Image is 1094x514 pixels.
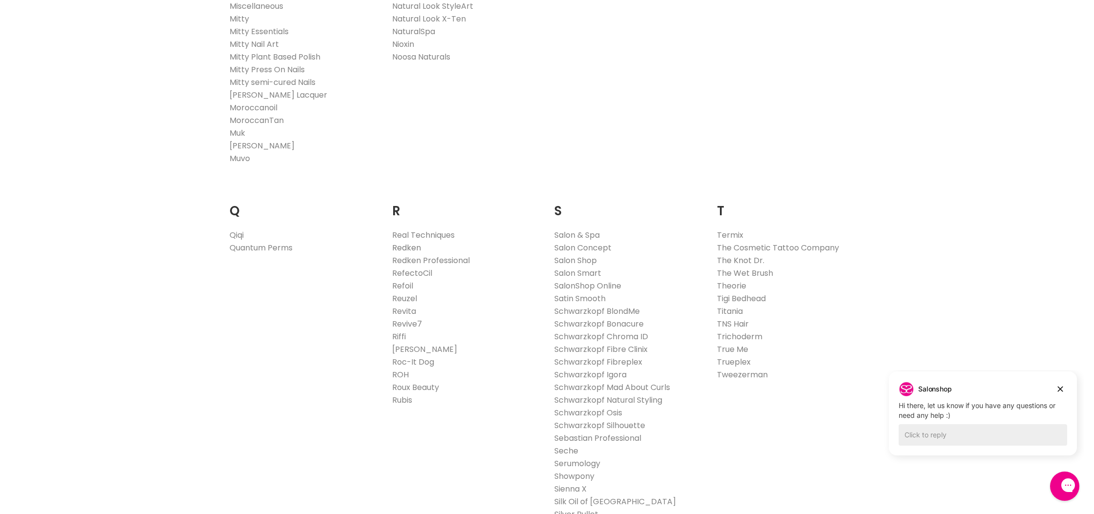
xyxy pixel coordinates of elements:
[392,306,416,317] a: Revita
[554,471,594,482] a: Showpony
[392,267,432,279] a: RefectoCil
[230,102,277,113] a: Moroccanoil
[554,483,587,494] a: Sienna X
[554,331,648,342] a: Schwarzkopf Chroma ID
[554,188,702,221] h2: S
[230,188,378,221] h2: Q
[392,382,439,393] a: Roux Beauty
[717,356,751,368] a: Trueplex
[717,188,865,221] h2: T
[717,331,762,342] a: Trichoderm
[554,280,621,291] a: SalonShop Online
[230,64,305,75] a: Mitty Press On Nails
[554,356,642,368] a: Schwarzkopf Fibreplex
[392,318,422,329] a: Revive7
[554,496,676,507] a: Silk Oil of [GEOGRAPHIC_DATA]
[392,229,455,241] a: Real Techniques
[230,153,250,164] a: Muvo
[230,51,320,62] a: Mitty Plant Based Polish
[554,293,606,304] a: Satin Smooth
[392,188,540,221] h2: R
[554,407,622,418] a: Schwarzkopf Osis
[717,318,749,329] a: TNS Hair
[392,331,406,342] a: Riffi
[392,255,470,266] a: Redken Professional
[392,394,412,406] a: Rubis
[230,77,316,88] a: Mitty semi-cured Nails
[392,344,457,355] a: [PERSON_NAME]
[392,26,435,37] a: NaturalSpa
[554,306,640,317] a: Schwarzkopf BlondMe
[717,242,839,253] a: The Cosmetic Tattoo Company
[717,369,768,380] a: Tweezerman
[230,242,293,253] a: Quantum Perms
[717,229,743,241] a: Termix
[230,13,249,24] a: Mitty
[230,127,245,139] a: Muk
[230,229,244,241] a: Qiqi
[882,370,1084,470] iframe: Gorgias live chat campaigns
[554,318,644,329] a: Schwarzkopf Bonacure
[554,382,670,393] a: Schwarzkopf Mad About Curls
[392,293,417,304] a: Reuzel
[392,369,409,380] a: ROH
[717,267,773,279] a: The Wet Brush
[392,0,473,12] a: Natural Look StyleArt
[554,394,662,406] a: Schwarzkopf Natural Styling
[230,0,283,12] a: Miscellaneous
[1045,468,1084,504] iframe: Gorgias live chat messenger
[554,445,578,456] a: Seche
[230,140,295,151] a: [PERSON_NAME]
[230,115,284,126] a: MoroccanTan
[392,13,466,24] a: Natural Look X-Ten
[554,255,597,266] a: Salon Shop
[554,420,645,431] a: Schwarzkopf Silhouette
[717,293,766,304] a: Tigi Bedhead
[717,344,748,355] a: True Me
[392,39,414,50] a: Nioxin
[554,242,611,253] a: Salon Concept
[554,267,601,279] a: Salon Smart
[554,432,641,444] a: Sebastian Professional
[554,458,600,469] a: Serumology
[717,280,746,291] a: Theorie
[392,356,434,368] a: Roc-It Dog
[392,242,421,253] a: Redken
[717,255,764,266] a: The Knot Dr.
[230,26,289,37] a: Mitty Essentials
[554,344,648,355] a: Schwarzkopf Fibre Clinix
[554,369,627,380] a: Schwarzkopf Igora
[392,51,450,62] a: Noosa Naturals
[717,306,743,317] a: Titania
[392,280,413,291] a: Refoil
[230,39,279,50] a: Mitty Nail Art
[554,229,600,241] a: Salon & Spa
[230,89,327,101] a: [PERSON_NAME] Lacquer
